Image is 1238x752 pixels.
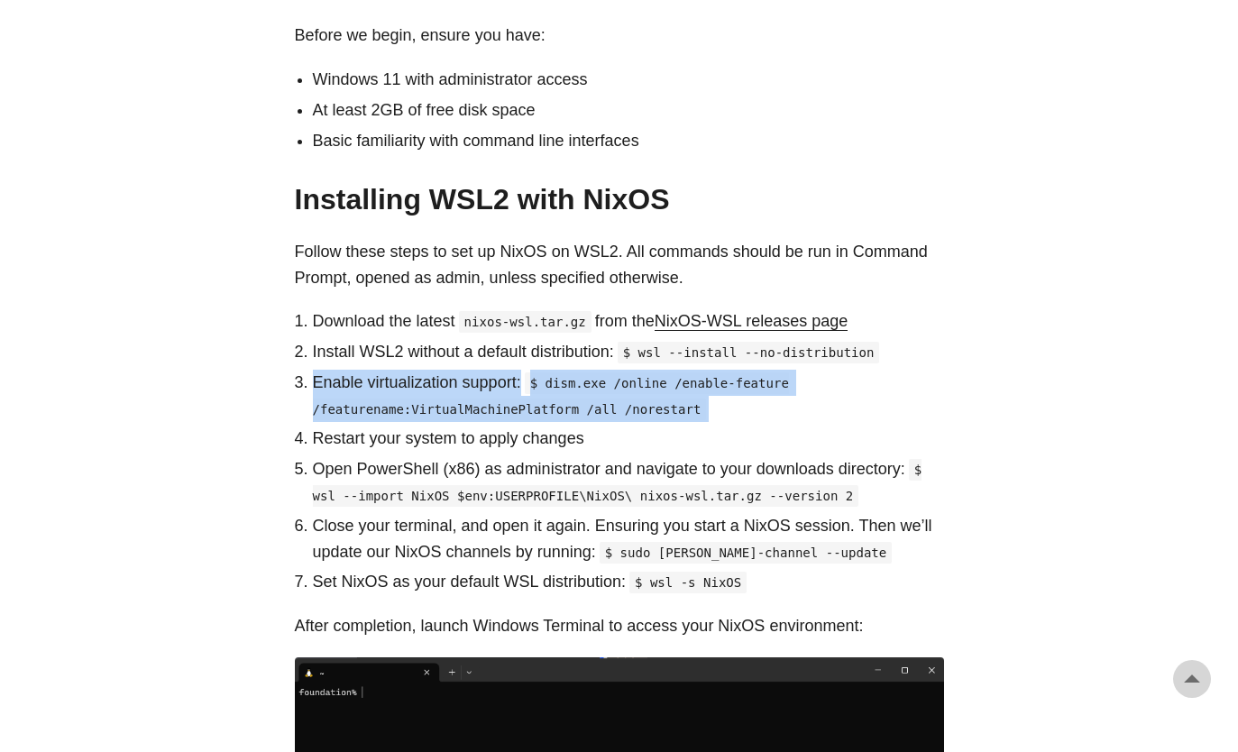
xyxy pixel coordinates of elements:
[313,339,944,365] p: Install WSL2 without a default distribution:
[313,569,944,595] p: Set NixOS as your default WSL distribution:
[295,182,944,216] h2: Installing WSL2 with NixOS
[295,23,944,49] p: Before we begin, ensure you have:
[295,239,944,291] p: Follow these steps to set up NixOS on WSL2. All commands should be run in Command Prompt, opened ...
[1173,660,1211,698] a: go to top
[313,128,944,154] li: Basic familiarity with command line interfaces
[313,426,944,452] p: Restart your system to apply changes
[313,308,944,335] p: Download the latest from the
[295,613,944,639] p: After completion, launch Windows Terminal to access your NixOS environment:
[313,513,944,565] p: Close your terminal, and open it again. Ensuring you start a NixOS session. Then we’ll update our...
[655,312,848,330] a: NixOS-WSL releases page
[313,97,944,124] li: At least 2GB of free disk space
[313,372,789,420] code: $ dism.exe /online /enable-feature /featurename:VirtualMachinePlatform /all /norestart
[600,542,893,564] code: $ sudo [PERSON_NAME]-channel --update
[629,572,747,593] code: $ wsl -s NixOS
[313,456,944,509] p: Open PowerShell (x86) as administrator and navigate to your downloads directory:
[313,370,944,422] p: Enable virtualization support:
[313,67,944,93] li: Windows 11 with administrator access
[618,342,880,363] code: $ wsl --install --no-distribution
[459,311,591,333] code: nixos-wsl.tar.gz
